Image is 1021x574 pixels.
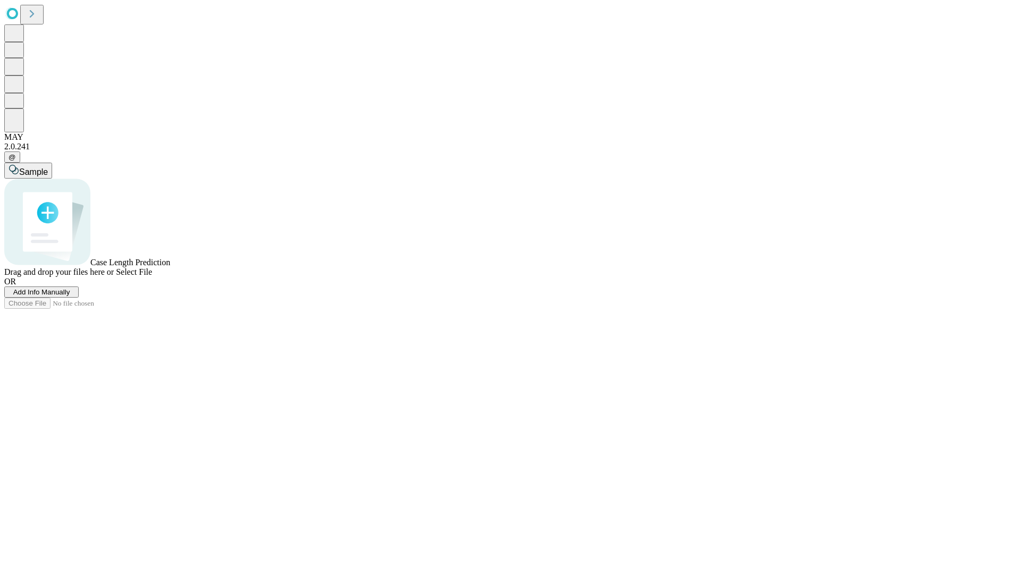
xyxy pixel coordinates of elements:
span: Drag and drop your files here or [4,267,114,276]
div: 2.0.241 [4,142,1017,151]
button: Add Info Manually [4,286,79,298]
span: OR [4,277,16,286]
span: Case Length Prediction [90,258,170,267]
button: @ [4,151,20,163]
span: @ [9,153,16,161]
div: MAY [4,132,1017,142]
button: Sample [4,163,52,179]
span: Sample [19,167,48,176]
span: Add Info Manually [13,288,70,296]
span: Select File [116,267,152,276]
